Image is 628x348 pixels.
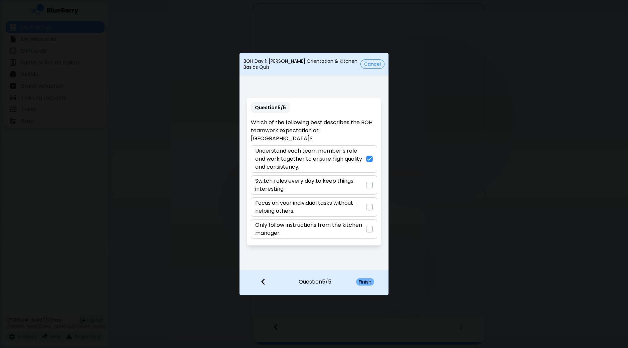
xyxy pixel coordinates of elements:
[261,278,266,285] img: file icon
[255,147,366,171] p: Understand each team member’s role and work together to ensure high quality and consistency.
[244,58,360,70] p: BOH Day 1: [PERSON_NAME] Orientation & Kitchen Basics Quiz
[367,156,372,162] img: check
[255,221,366,237] p: Only follow instructions from the kitchen manager.
[356,278,374,286] button: Finish
[251,102,290,113] p: Question 5 / 5
[360,59,384,69] button: Cancel
[255,177,366,193] p: Switch roles every day to keep things interesting.
[299,270,331,286] p: Question 5 / 5
[255,199,366,215] p: Focus on your individual tasks without helping others.
[251,119,377,143] p: Which of the following best describes the BOH teamwork expectation at [GEOGRAPHIC_DATA]?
